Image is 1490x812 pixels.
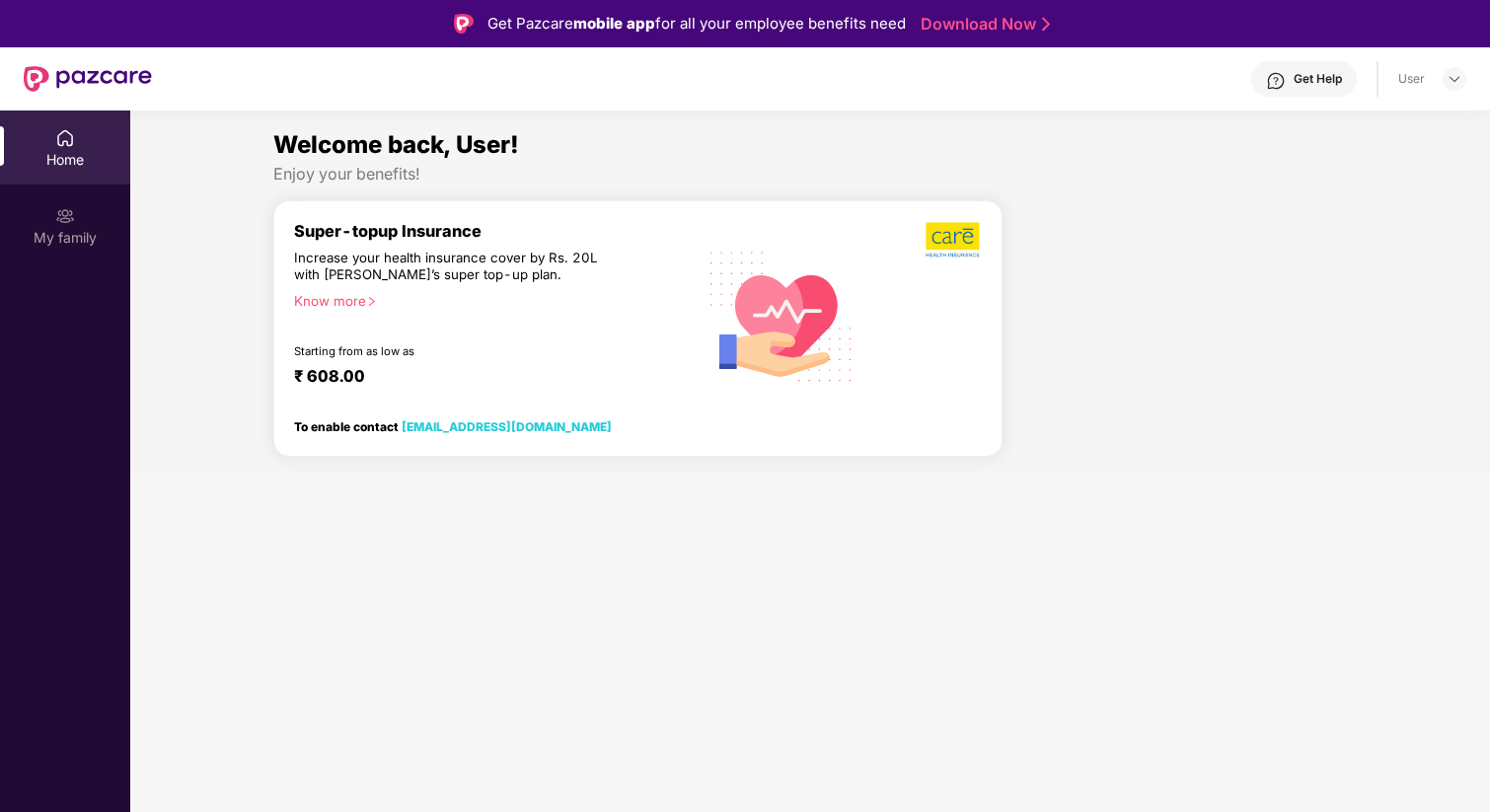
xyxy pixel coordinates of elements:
img: Logo [454,14,474,34]
img: svg+xml;base64,PHN2ZyBpZD0iSGVscC0zMngzMiIgeG1sbnM9Imh0dHA6Ly93d3cudzMub3JnLzIwMDAvc3ZnIiB3aWR0aD... [1266,71,1286,91]
img: b5dec4f62d2307b9de63beb79f102df3.png [926,221,982,258]
div: Enjoy your benefits! [273,164,1347,185]
img: svg+xml;base64,PHN2ZyB3aWR0aD0iMjAiIGhlaWdodD0iMjAiIHZpZXdCb3g9IjAgMCAyMCAyMCIgZmlsbD0ibm9uZSIgeG... [55,206,75,226]
span: Welcome back, User! [273,130,519,159]
strong: mobile app [573,14,655,33]
div: Starting from as low as [294,344,612,358]
div: Get Help [1294,71,1342,87]
a: Download Now [921,14,1044,35]
div: Get Pazcare for all your employee benefits need [487,12,906,36]
div: User [1398,71,1425,87]
span: right [366,296,377,307]
div: Increase your health insurance cover by Rs. 20L with [PERSON_NAME]’s super top-up plan. [294,250,610,284]
a: [EMAIL_ADDRESS][DOMAIN_NAME] [402,419,612,434]
div: Super-topup Insurance [294,221,696,241]
img: Stroke [1042,14,1050,35]
img: svg+xml;base64,PHN2ZyB4bWxucz0iaHR0cDovL3d3dy53My5vcmcvMjAwMC9zdmciIHhtbG5zOnhsaW5rPSJodHRwOi8vd3... [696,228,867,403]
div: ₹ 608.00 [294,366,676,390]
img: New Pazcare Logo [24,66,152,92]
div: Know more [294,293,684,307]
img: svg+xml;base64,PHN2ZyBpZD0iRHJvcGRvd24tMzJ4MzIiIHhtbG5zPSJodHRwOi8vd3d3LnczLm9yZy8yMDAwL3N2ZyIgd2... [1447,71,1462,87]
div: To enable contact [294,419,612,433]
img: svg+xml;base64,PHN2ZyBpZD0iSG9tZSIgeG1sbnM9Imh0dHA6Ly93d3cudzMub3JnLzIwMDAvc3ZnIiB3aWR0aD0iMjAiIG... [55,128,75,148]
